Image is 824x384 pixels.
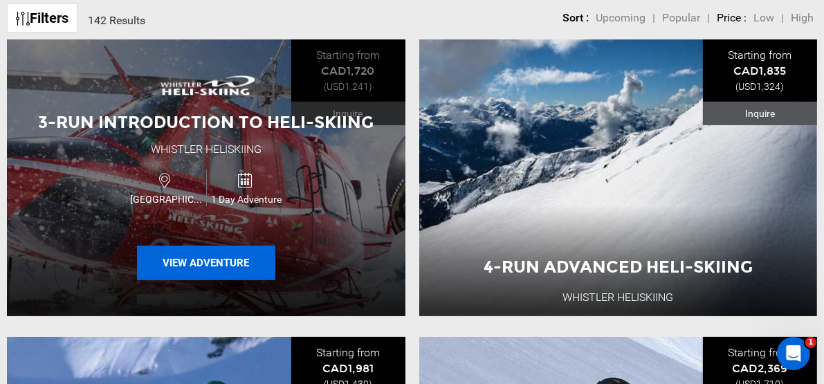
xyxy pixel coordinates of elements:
span: Low [753,11,774,24]
img: images [151,66,262,104]
li: | [652,10,655,26]
span: [GEOGRAPHIC_DATA] [127,192,206,206]
span: 1 [805,337,816,348]
span: 3-Run Introduction to Heli-Skiing [38,112,374,132]
span: 1 Day Adventure [207,192,286,206]
span: High [791,11,814,24]
li: | [781,10,784,26]
button: View Adventure [137,246,275,280]
a: Filters [7,3,77,33]
iframe: Intercom live chat [777,337,810,370]
li: Price : [717,10,747,26]
span: Upcoming [596,11,646,24]
li: | [707,10,710,26]
img: btn-icon.svg [16,12,30,26]
li: Sort : [562,10,589,26]
span: Popular [662,11,700,24]
div: Whistler Heliskiing [151,142,262,158]
span: 142 Results [88,14,145,27]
